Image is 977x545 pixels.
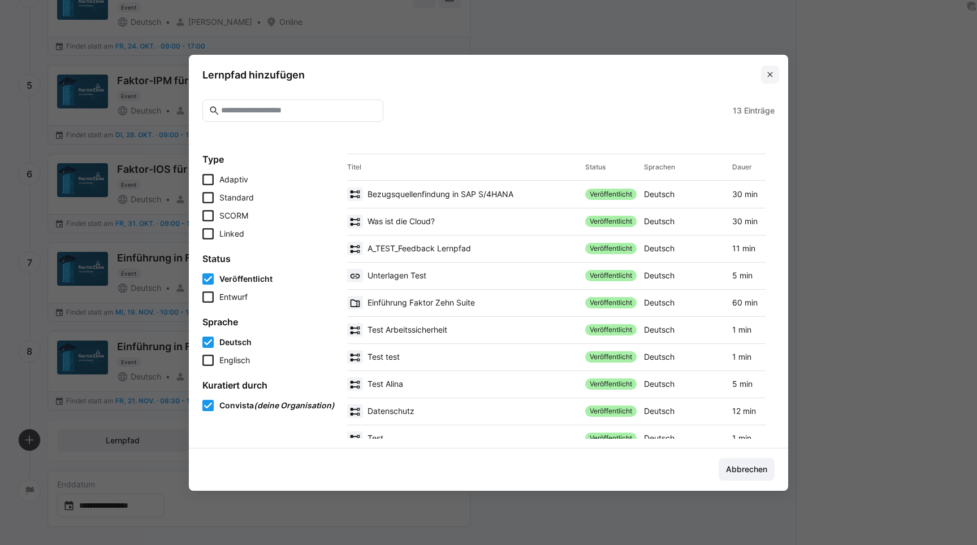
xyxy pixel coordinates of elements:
[202,154,338,165] h4: Type
[254,400,335,410] span: (deine Organisation)
[732,378,766,390] div: 5 min
[732,163,766,172] div: Dauer
[368,351,400,363] span: Test test
[368,433,383,444] span: Test
[732,433,766,444] div: 1 min
[219,210,248,221] span: SCORM
[644,163,728,172] div: Sprachen
[732,270,766,281] div: 5 min
[368,324,447,335] span: Test Arbeitssicherheit
[219,400,254,410] span: Convista
[732,324,766,335] div: 1 min
[590,271,632,280] span: Veröffentlicht
[732,406,766,417] div: 12 min
[368,243,471,254] span: A_TEST_Feedback Lernpfad
[368,216,435,227] span: Was ist die Cloud?
[644,406,675,416] span: Deutsch
[202,316,338,328] h4: Sprache
[219,192,254,203] span: Standard
[644,298,675,307] span: Deutsch
[590,352,632,361] span: Veröffentlicht
[733,105,742,116] span: 13
[732,351,766,363] div: 1 min
[368,378,403,390] span: Test Alina
[590,244,632,253] span: Veröffentlicht
[219,228,244,239] span: Linked
[202,253,338,264] h4: Status
[219,355,250,366] span: Englisch
[368,406,414,417] span: Datenschutz
[590,190,632,199] span: Veröffentlicht
[590,380,632,389] span: Veröffentlicht
[590,217,632,226] span: Veröffentlicht
[644,325,675,334] span: Deutsch
[202,380,338,391] h4: Kuratiert durch
[590,434,632,443] span: Veröffentlicht
[347,163,581,172] div: Titel
[644,216,675,226] span: Deutsch
[644,271,675,280] span: Deutsch
[644,352,675,361] span: Deutsch
[644,433,675,443] span: Deutsch
[732,216,766,227] div: 30 min
[585,163,639,172] div: Status
[219,273,273,285] span: Veröffentlicht
[368,270,426,281] span: Unterlagen Test
[219,337,252,348] span: Deutsch
[202,68,305,81] h3: Lernpfad hinzufügen
[732,243,766,254] div: 11 min
[644,243,675,253] span: Deutsch
[644,189,675,199] span: Deutsch
[368,297,475,308] span: Einführung Faktor Zehn Suite
[724,464,769,475] span: Abbrechen
[219,174,248,185] span: Adaptiv
[732,297,766,308] div: 60 min
[644,379,675,389] span: Deutsch
[368,189,513,200] span: Bezugsquellenfindung in SAP S/4HANA
[590,325,632,334] span: Veröffentlicht
[732,189,766,200] div: 30 min
[719,458,775,481] button: Abbrechen
[219,291,248,303] span: Entwurf
[590,407,632,416] span: Veröffentlicht
[744,105,775,116] span: Einträge
[590,298,632,307] span: Veröffentlicht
